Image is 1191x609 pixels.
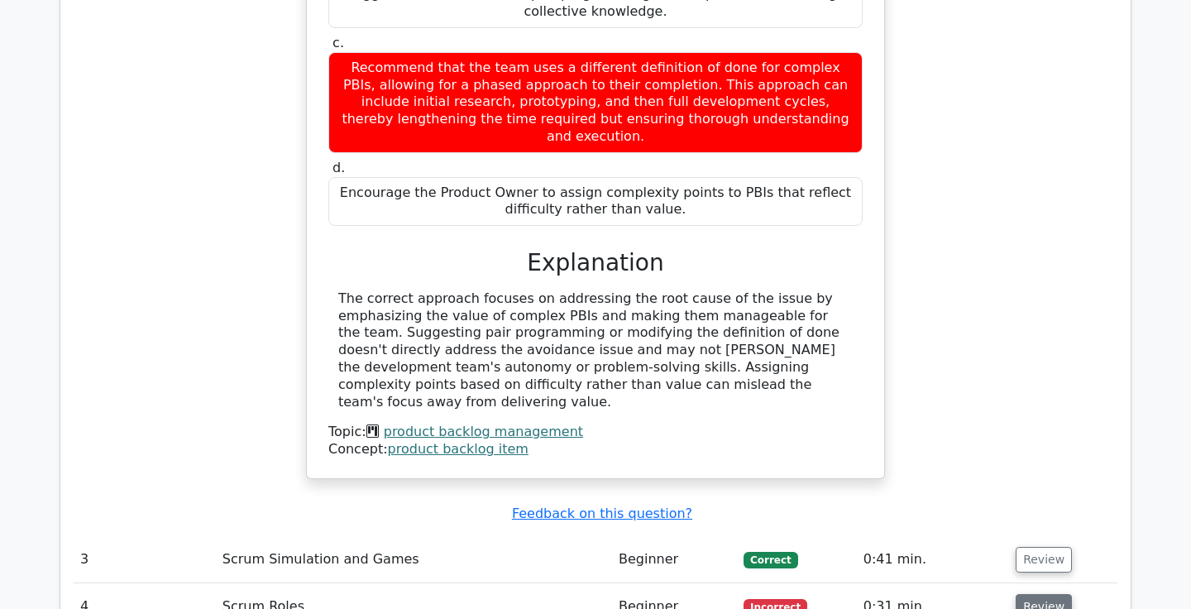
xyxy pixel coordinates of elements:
a: product backlog item [388,441,529,457]
h3: Explanation [338,249,853,277]
a: Feedback on this question? [512,506,692,521]
td: 0:41 min. [857,536,1009,583]
div: The correct approach focuses on addressing the root cause of the issue by emphasizing the value o... [338,290,853,411]
td: 3 [74,536,216,583]
div: Concept: [328,441,863,458]
div: Encourage the Product Owner to assign complexity points to PBIs that reflect difficulty rather th... [328,177,863,227]
button: Review [1016,547,1072,573]
span: c. [332,35,344,50]
div: Topic: [328,424,863,441]
span: Correct [744,552,797,568]
a: product backlog management [384,424,583,439]
span: d. [332,160,345,175]
div: Recommend that the team uses a different definition of done for complex PBIs, allowing for a phas... [328,52,863,153]
td: Scrum Simulation and Games [216,536,612,583]
td: Beginner [612,536,737,583]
